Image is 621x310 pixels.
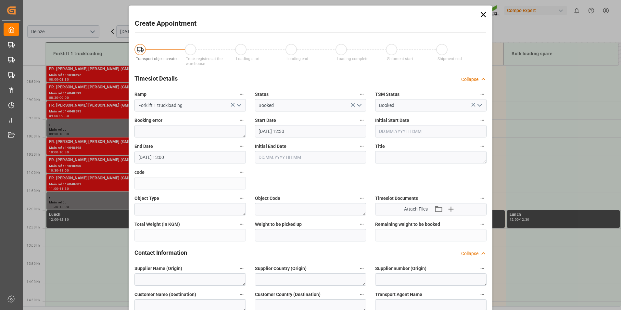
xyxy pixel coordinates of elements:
button: Initial Start Date [478,116,487,124]
button: Status [358,90,366,98]
span: Shipment end [437,57,462,61]
button: Timeslot Documents [478,194,487,202]
span: code [134,169,145,176]
input: DD.MM.YYYY HH:MM [255,125,366,137]
span: Customer Country (Destination) [255,291,321,298]
span: Transport object created [136,57,179,61]
button: Weight to be picked up [358,220,366,228]
input: DD.MM.YYYY HH:MM [134,151,246,163]
button: Total Weight (in KGM) [237,220,246,228]
button: TSM Status [478,90,487,98]
button: code [237,168,246,176]
span: Supplier Name (Origin) [134,265,182,272]
span: Supplier number (Origin) [375,265,426,272]
span: Initial Start Date [375,117,409,124]
button: Customer Country (Destination) [358,290,366,299]
button: Supplier Name (Origin) [237,264,246,273]
div: Collapse [461,250,478,257]
span: Transport Agent Name [375,291,422,298]
span: Loading end [286,57,308,61]
button: Initial End Date [358,142,366,150]
h2: Contact Information [134,248,187,257]
input: DD.MM.YYYY HH:MM [375,125,487,137]
span: Truck registers at the warehouse [186,57,222,66]
span: Loading complete [337,57,368,61]
span: Booking error [134,117,162,124]
span: Ramp [134,91,146,98]
button: Transport Agent Name [478,290,487,299]
span: Title [375,143,385,150]
span: Shipment start [387,57,413,61]
button: open menu [234,100,243,110]
span: Loading start [236,57,260,61]
span: End Date [134,143,153,150]
h2: Create Appointment [135,19,196,29]
span: Weight to be picked up [255,221,302,228]
span: Timeslot Documents [375,195,418,202]
input: Type to search/select [134,99,246,111]
h2: Timeslot Details [134,74,178,83]
button: Object Code [358,194,366,202]
button: Remaining weight to be booked [478,220,487,228]
button: End Date [237,142,246,150]
button: Title [478,142,487,150]
span: Customer Name (Destination) [134,291,196,298]
button: Booking error [237,116,246,124]
span: Initial End Date [255,143,286,150]
span: Object Type [134,195,159,202]
input: Type to search/select [255,99,366,111]
span: Start Date [255,117,276,124]
button: open menu [474,100,484,110]
span: Object Code [255,195,280,202]
button: open menu [354,100,364,110]
span: Attach Files [404,206,428,213]
span: Status [255,91,269,98]
button: Supplier number (Origin) [478,264,487,273]
input: DD.MM.YYYY HH:MM [255,151,366,163]
span: TSM Status [375,91,399,98]
button: Start Date [358,116,366,124]
button: Ramp [237,90,246,98]
button: Customer Name (Destination) [237,290,246,299]
div: Collapse [461,76,478,83]
span: Total Weight (in KGM) [134,221,180,228]
span: Remaining weight to be booked [375,221,440,228]
button: Object Type [237,194,246,202]
button: Supplier Country (Origin) [358,264,366,273]
span: Supplier Country (Origin) [255,265,307,272]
